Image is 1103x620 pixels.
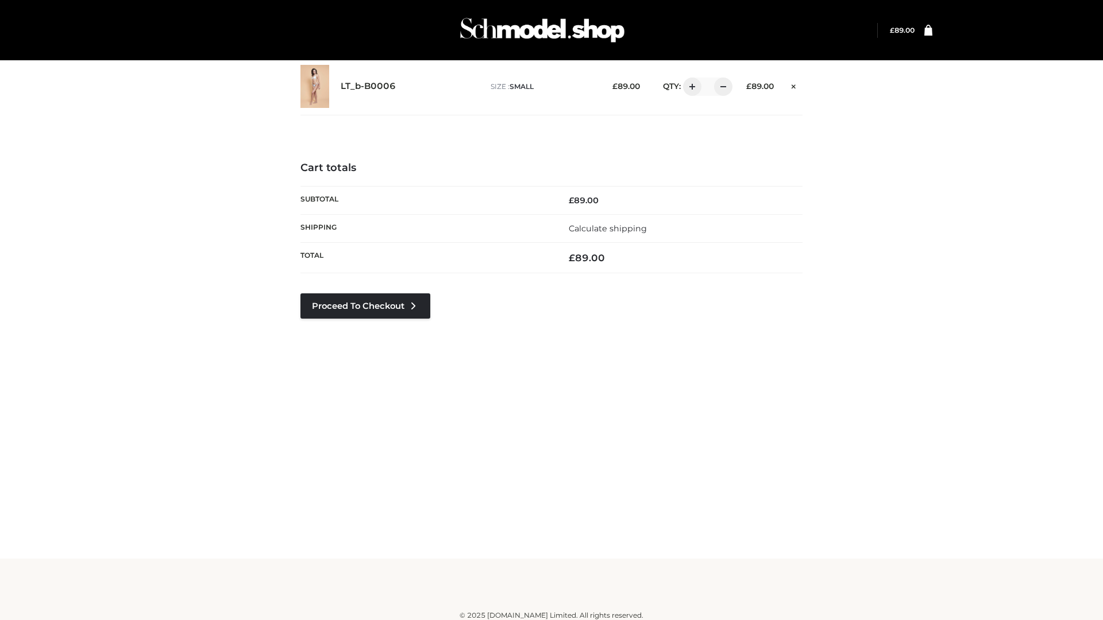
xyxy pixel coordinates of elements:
bdi: 89.00 [612,82,640,91]
th: Total [300,243,551,273]
bdi: 89.00 [746,82,774,91]
span: £ [746,82,751,91]
img: Schmodel Admin 964 [456,7,628,53]
a: LT_b-B0006 [341,81,396,92]
a: Calculate shipping [569,223,647,234]
span: £ [612,82,618,91]
h4: Cart totals [300,162,803,175]
th: Subtotal [300,186,551,214]
bdi: 89.00 [569,195,599,206]
a: £89.00 [890,26,915,34]
span: £ [890,26,894,34]
span: £ [569,195,574,206]
a: Remove this item [785,77,803,92]
img: LT_b-B0006 - SMALL [300,65,329,108]
span: SMALL [510,82,534,91]
div: QTY: [651,77,728,96]
p: size : [491,82,595,92]
bdi: 89.00 [569,252,605,263]
a: Proceed to Checkout [300,293,430,319]
th: Shipping [300,214,551,242]
bdi: 89.00 [890,26,915,34]
span: £ [569,252,575,263]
